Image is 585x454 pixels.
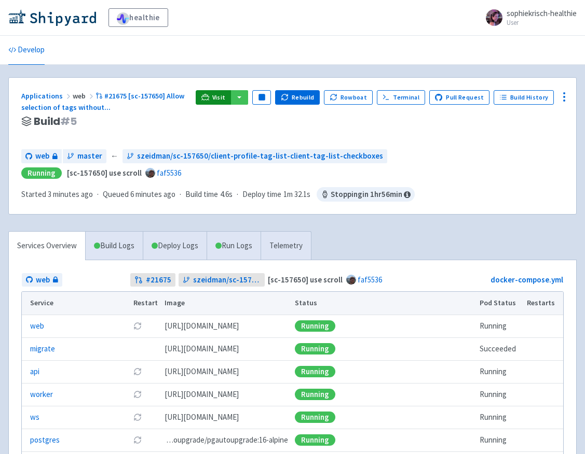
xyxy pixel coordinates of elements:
td: Running [477,360,524,383]
button: Restart pod [133,367,142,376]
a: web [22,273,62,287]
td: Succeeded [477,337,524,360]
span: Build time [185,189,218,201]
a: ws [30,412,39,423]
span: # 5 [60,114,77,129]
span: web [73,91,96,101]
span: szeidman/sc-157650/client-profile-tag-list-client-tag-list-checkboxes [137,150,383,162]
span: web [36,274,50,286]
span: [DOMAIN_NAME][URL] [165,343,239,355]
a: faf5536 [358,275,382,285]
a: szeidman/sc-157650/client-profile-tag-list-client-tag-list-checkboxes [123,149,387,163]
div: Running [295,389,335,400]
span: sophiekrisch-healthie [507,8,577,18]
td: Running [477,383,524,406]
div: Running [295,366,335,377]
div: Running [295,434,335,446]
a: web [30,320,44,332]
a: Pull Request [429,90,490,105]
a: Terminal [377,90,425,105]
div: Running [295,343,335,354]
div: Running [295,320,335,332]
strong: # 21675 [146,274,171,286]
a: master [63,149,106,163]
strong: [sc-157650] use scroll [268,275,343,285]
span: Visit [212,93,226,102]
a: faf5536 [157,168,181,178]
span: szeidman/sc-157650/client-profile-tag-list-client-tag-list-checkboxes [193,274,261,286]
img: Shipyard logo [8,9,96,26]
a: #21675 [sc-157650] Allow selection of tags without... [21,91,184,112]
button: Pause [252,90,271,105]
a: Build History [494,90,554,105]
a: Visit [196,90,231,105]
a: api [30,366,39,378]
a: web [21,149,62,163]
th: Restart [130,292,161,315]
a: Applications [21,91,73,101]
span: Queued [103,189,175,199]
th: Restarts [524,292,563,315]
div: Running [295,412,335,423]
a: migrate [30,343,55,355]
time: 3 minutes ago [48,189,93,199]
button: Restart pod [133,436,142,444]
th: Service [22,292,130,315]
span: pgautoupgrade/pgautoupgrade:16-alpine [165,434,288,446]
span: [DOMAIN_NAME][URL] [165,320,239,332]
strong: [sc-157650] use scroll [67,168,142,178]
span: master [77,150,102,162]
small: User [507,19,577,26]
span: Build [34,116,77,127]
a: szeidman/sc-157650/client-profile-tag-list-client-tag-list-checkboxes [179,273,265,287]
a: Deploy Logs [143,232,207,260]
a: Telemetry [261,232,311,260]
span: 4.6s [220,189,233,201]
th: Pod Status [477,292,524,315]
button: Restart pod [133,413,142,421]
td: Running [477,315,524,337]
div: Running [21,167,62,179]
a: postgres [30,434,60,446]
button: Restart pod [133,390,142,399]
span: [DOMAIN_NAME][URL] [165,366,239,378]
span: Deploy time [242,189,281,201]
span: Stopping in 1 hr 56 min [317,187,415,202]
span: Started [21,189,93,199]
a: #21675 [130,273,175,287]
a: healthie [108,8,168,27]
a: worker [30,389,53,401]
span: web [35,150,49,162]
span: [DOMAIN_NAME][URL] [165,389,239,401]
time: 6 minutes ago [130,189,175,199]
span: #21675 [sc-157650] Allow selection of tags without ... [21,91,184,112]
span: 1m 32.1s [283,189,310,201]
a: docker-compose.yml [491,275,563,285]
a: Run Logs [207,232,261,260]
button: Restart pod [133,322,142,330]
a: Services Overview [9,232,85,260]
span: [DOMAIN_NAME][URL] [165,412,239,423]
a: Develop [8,36,45,65]
span: ← [111,150,118,162]
button: Rebuild [275,90,320,105]
td: Running [477,429,524,451]
th: Image [161,292,291,315]
td: Running [477,406,524,429]
th: Status [291,292,476,315]
div: · · · [21,187,415,202]
a: Build Logs [86,232,143,260]
button: Rowboat [324,90,373,105]
a: sophiekrisch-healthie User [480,9,577,26]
